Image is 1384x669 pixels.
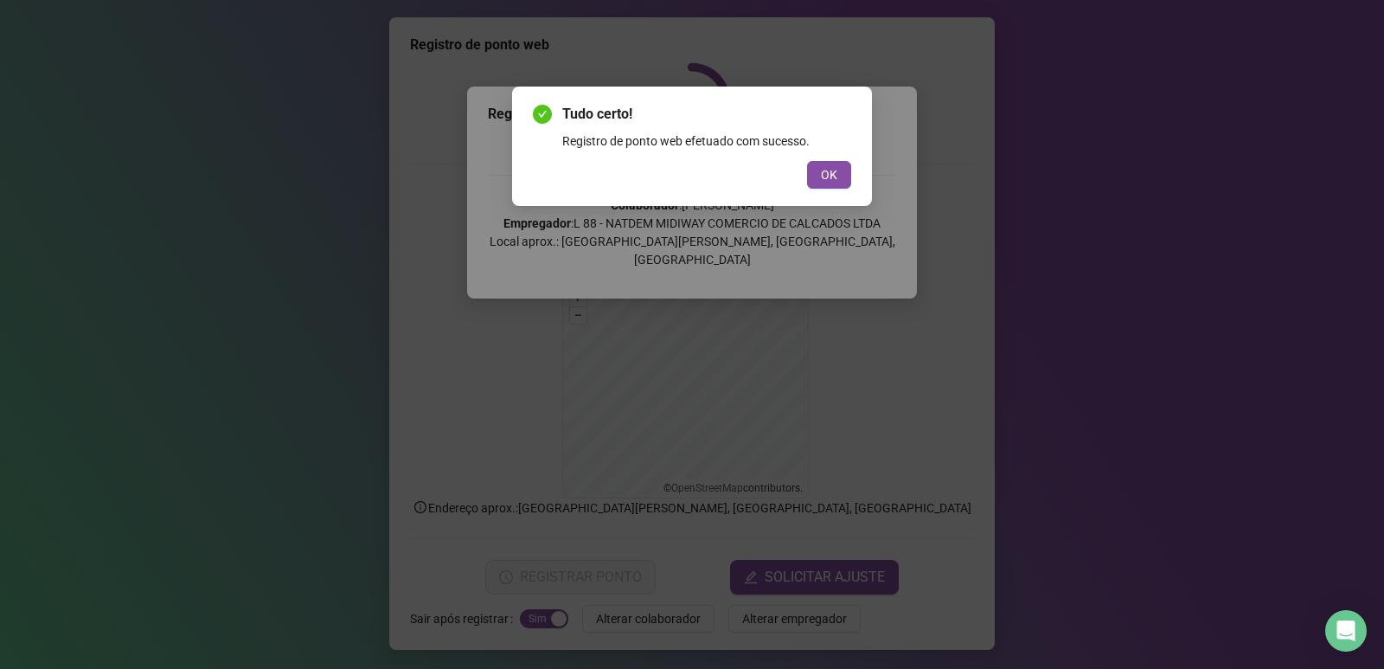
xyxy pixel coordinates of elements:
div: Open Intercom Messenger [1325,610,1367,652]
span: Tudo certo! [562,104,851,125]
button: OK [807,161,851,189]
span: OK [821,165,837,184]
div: Registro de ponto web efetuado com sucesso. [562,132,851,151]
span: check-circle [533,105,552,124]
